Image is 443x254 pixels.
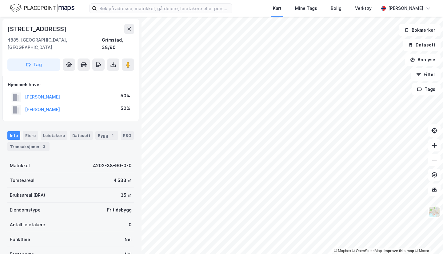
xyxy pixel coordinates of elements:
div: Punktleie [10,236,30,243]
div: Antall leietakere [10,221,45,228]
input: Søk på adresse, matrikkel, gårdeiere, leietakere eller personer [97,4,232,13]
div: 1 [110,132,116,139]
div: Bruksareal (BRA) [10,192,45,199]
div: Leietakere [41,131,67,140]
div: Bolig [331,5,341,12]
a: Mapbox [334,249,351,253]
div: Info [7,131,20,140]
button: Tag [7,58,60,71]
div: [STREET_ADDRESS] [7,24,68,34]
div: Datasett [70,131,93,140]
button: Datasett [403,39,441,51]
div: Transaksjoner [7,142,50,151]
div: Fritidsbygg [107,206,132,214]
div: Grimstad, 38/90 [102,36,134,51]
div: Eiendomstype [10,206,41,214]
div: 4 533 ㎡ [114,177,132,184]
div: Kontrollprogram for chat [412,224,443,254]
div: Bygg [95,131,118,140]
div: Nei [125,236,132,243]
div: 4885, [GEOGRAPHIC_DATA], [GEOGRAPHIC_DATA] [7,36,102,51]
div: Matrikkel [10,162,30,169]
button: Bokmerker [399,24,441,36]
iframe: Chat Widget [412,224,443,254]
div: 3 [41,143,47,150]
a: Improve this map [384,249,414,253]
button: Tags [412,83,441,95]
div: Tomteareal [10,177,34,184]
button: Analyse [405,54,441,66]
div: Kart [273,5,281,12]
div: Mine Tags [295,5,317,12]
div: Verktøy [355,5,372,12]
button: Filter [411,68,441,81]
div: Hjemmelshaver [8,81,134,88]
a: OpenStreetMap [352,249,382,253]
div: 35 ㎡ [121,192,132,199]
img: Z [429,206,440,218]
div: [PERSON_NAME] [388,5,423,12]
div: 0 [129,221,132,228]
div: ESG [121,131,134,140]
div: 4202-38-90-0-0 [93,162,132,169]
div: 50% [121,105,130,112]
div: 50% [121,92,130,99]
div: Eiere [23,131,38,140]
img: logo.f888ab2527a4732fd821a326f86c7f29.svg [10,3,74,14]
